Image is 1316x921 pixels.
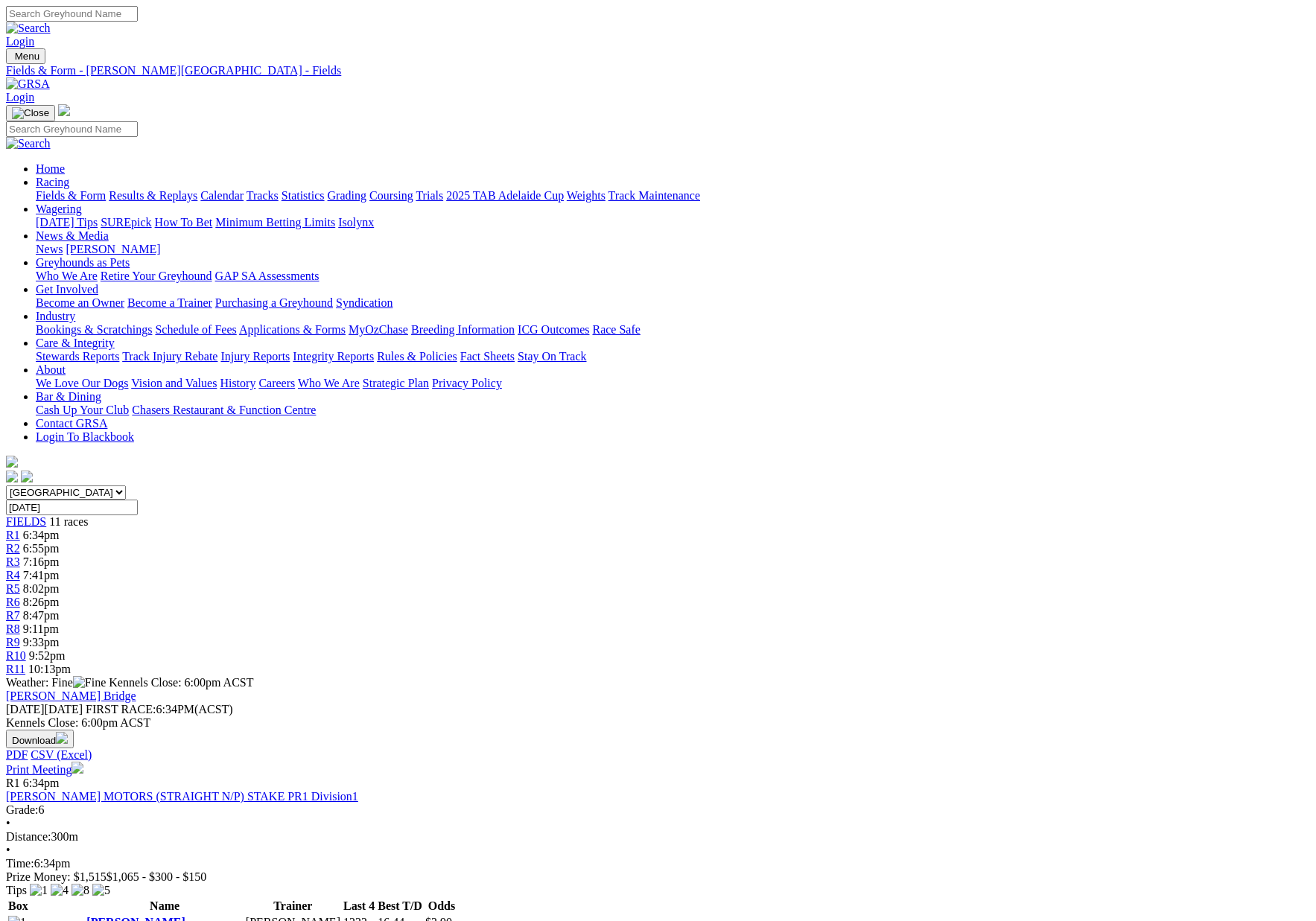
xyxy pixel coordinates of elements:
a: Login [6,91,34,103]
img: Fine [73,676,106,689]
span: 7:41pm [23,569,60,581]
span: R8 [6,622,20,635]
a: Track Injury Rebate [122,350,217,363]
img: download.svg [56,732,68,744]
button: Download [6,730,74,748]
a: Trials [416,189,443,202]
img: 1 [30,884,48,897]
input: Select date [6,500,138,515]
a: Tracks [247,189,279,202]
div: Kennels Close: 6:00pm ACST [6,716,1310,730]
a: We Love Our Dogs [36,377,128,389]
a: R6 [6,596,20,608]
img: twitter.svg [21,471,33,482]
a: Fact Sheets [460,350,515,363]
a: [DATE] Tips [36,216,98,229]
a: Grading [328,189,366,202]
a: History [220,377,255,389]
span: 9:11pm [23,622,59,635]
th: Last 4 [343,899,375,914]
a: Track Maintenance [608,189,700,202]
a: Who We Are [298,377,360,389]
a: Retire Your Greyhound [101,270,212,282]
span: R1 [6,777,20,789]
a: Fields & Form - [PERSON_NAME][GEOGRAPHIC_DATA] - Fields [6,64,1310,77]
img: printer.svg [71,762,83,774]
a: Privacy Policy [432,377,502,389]
a: Bookings & Scratchings [36,323,152,336]
button: Toggle navigation [6,48,45,64]
a: About [36,363,66,376]
div: Racing [36,189,1310,203]
a: Calendar [200,189,244,202]
span: 9:33pm [23,636,60,648]
a: Vision and Values [131,377,217,389]
a: Integrity Reports [293,350,374,363]
div: Download [6,748,1310,762]
a: R9 [6,636,20,648]
a: Get Involved [36,283,98,296]
a: Injury Reports [220,350,290,363]
a: Home [36,162,65,175]
a: MyOzChase [349,323,408,336]
span: Grade: [6,803,39,816]
img: 5 [92,884,110,897]
span: 9:52pm [29,649,66,662]
a: Cash Up Your Club [36,404,129,416]
div: 6:34pm [6,857,1310,870]
a: Syndication [336,296,392,309]
span: R5 [6,582,20,595]
span: Time: [6,857,34,870]
a: Applications & Forms [239,323,346,336]
a: [PERSON_NAME] Bridge [6,689,136,702]
span: • [6,817,10,829]
div: 300m [6,830,1310,844]
a: Stewards Reports [36,350,119,363]
span: 11 races [49,515,88,528]
a: Fields & Form [36,189,106,202]
a: FIELDS [6,515,46,528]
span: [DATE] [6,703,83,716]
span: Box [8,899,28,912]
a: Weights [567,189,605,202]
a: Racing [36,176,69,188]
a: Greyhounds as Pets [36,256,130,269]
div: Care & Integrity [36,350,1310,363]
div: Prize Money: $1,515 [6,870,1310,884]
a: News [36,243,63,255]
a: R11 [6,663,25,675]
span: [DATE] [6,703,45,716]
div: Bar & Dining [36,404,1310,417]
a: R3 [6,555,20,568]
a: Careers [258,377,295,389]
a: Purchasing a Greyhound [215,296,333,309]
span: 10:13pm [28,663,71,675]
span: R10 [6,649,26,662]
span: 7:16pm [23,555,60,568]
span: R1 [6,529,20,541]
span: 8:47pm [23,609,60,622]
input: Search [6,6,138,22]
input: Search [6,121,138,137]
a: GAP SA Assessments [215,270,320,282]
a: Chasers Restaurant & Function Centre [132,404,316,416]
a: Statistics [282,189,325,202]
span: 6:34PM(ACST) [86,703,233,716]
th: Odds [425,899,459,914]
a: 2025 TAB Adelaide Cup [446,189,564,202]
img: Search [6,22,51,35]
img: GRSA [6,77,50,91]
a: Become a Trainer [127,296,212,309]
span: 8:02pm [23,582,60,595]
div: Get Involved [36,296,1310,310]
a: Stay On Track [518,350,586,363]
span: 6:34pm [23,777,60,789]
a: R7 [6,609,20,622]
a: Strategic Plan [363,377,429,389]
img: 4 [51,884,69,897]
